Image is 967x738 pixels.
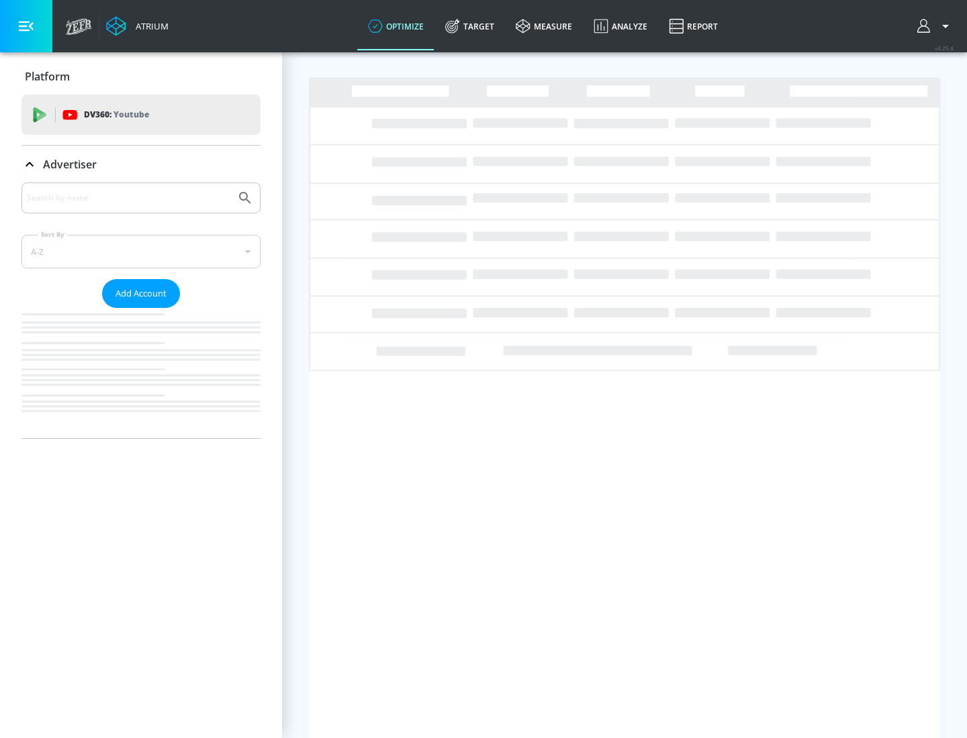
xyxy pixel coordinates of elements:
input: Search by name [27,189,230,207]
p: Advertiser [43,157,97,172]
a: optimize [357,2,434,50]
a: Target [434,2,505,50]
div: Advertiser [21,182,261,438]
p: DV360: [84,107,149,122]
div: Advertiser [21,146,261,183]
a: Analyze [583,2,658,50]
button: Add Account [102,279,180,308]
nav: list of Advertiser [21,308,261,438]
a: Atrium [106,16,169,36]
p: Youtube [113,107,149,121]
label: Sort By [38,230,67,239]
span: v 4.25.4 [935,44,954,52]
div: Platform [21,58,261,95]
div: DV360: Youtube [21,95,261,135]
span: Add Account [116,286,167,301]
a: Report [658,2,729,50]
a: measure [505,2,583,50]
p: Platform [25,69,70,84]
div: Atrium [130,20,169,32]
div: A-Z [21,235,261,268]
